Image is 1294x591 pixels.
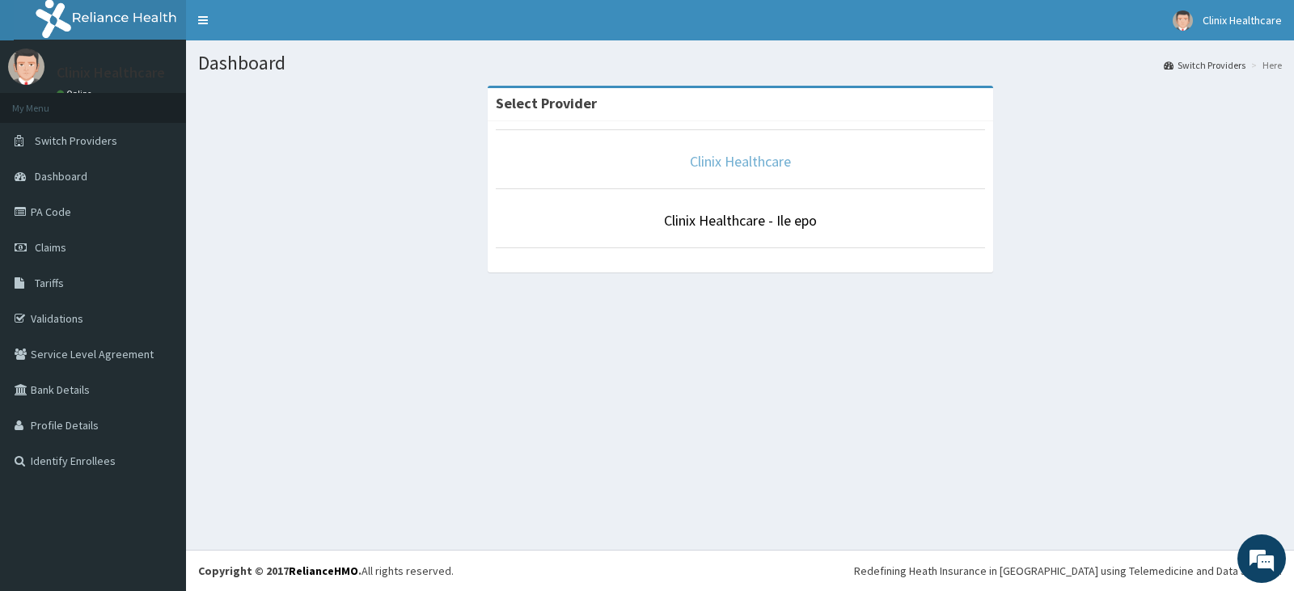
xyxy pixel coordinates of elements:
[35,169,87,184] span: Dashboard
[8,49,44,85] img: User Image
[496,94,597,112] strong: Select Provider
[198,53,1282,74] h1: Dashboard
[1164,58,1245,72] a: Switch Providers
[1247,58,1282,72] li: Here
[186,550,1294,591] footer: All rights reserved.
[690,152,791,171] a: Clinix Healthcare
[664,211,817,230] a: Clinix Healthcare - Ile epo
[35,276,64,290] span: Tariffs
[1173,11,1193,31] img: User Image
[289,564,358,578] a: RelianceHMO
[198,564,362,578] strong: Copyright © 2017 .
[35,133,117,148] span: Switch Providers
[57,88,95,99] a: Online
[1203,13,1282,27] span: Clinix Healthcare
[854,563,1282,579] div: Redefining Heath Insurance in [GEOGRAPHIC_DATA] using Telemedicine and Data Science!
[57,65,165,80] p: Clinix Healthcare
[35,240,66,255] span: Claims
